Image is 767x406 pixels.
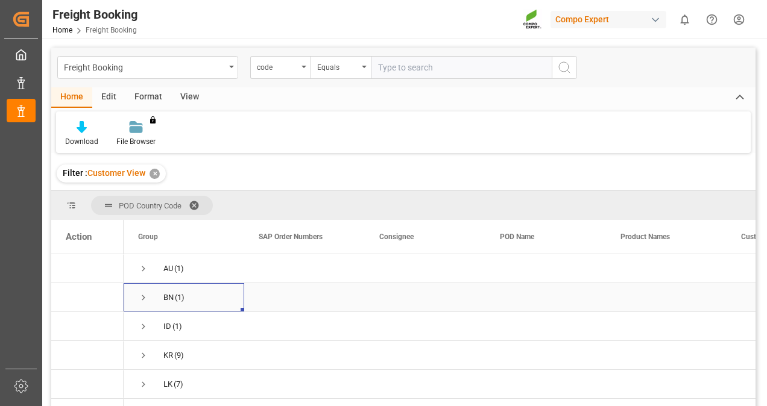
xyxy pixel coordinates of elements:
[138,233,158,241] span: Group
[551,11,666,28] div: Compo Expert
[171,87,208,108] div: View
[259,233,323,241] span: SAP Order Numbers
[379,233,414,241] span: Consignee
[620,233,670,241] span: Product Names
[125,87,171,108] div: Format
[698,6,725,33] button: Help Center
[87,168,145,178] span: Customer View
[51,341,124,370] div: Press SPACE to select this row.
[311,56,371,79] button: open menu
[51,254,124,283] div: Press SPACE to select this row.
[51,87,92,108] div: Home
[92,87,125,108] div: Edit
[523,9,542,30] img: Screenshot%202023-09-29%20at%2010.02.21.png_1712312052.png
[66,231,92,242] div: Action
[163,342,173,369] div: KR
[175,284,185,311] span: (1)
[57,56,238,79] button: open menu
[64,59,225,74] div: Freight Booking
[52,26,72,34] a: Home
[551,8,671,31] button: Compo Expert
[174,255,184,283] span: (1)
[174,370,183,398] span: (7)
[65,136,98,147] div: Download
[51,370,124,399] div: Press SPACE to select this row.
[163,284,174,311] div: BN
[150,169,160,179] div: ✕
[671,6,698,33] button: show 0 new notifications
[257,59,298,73] div: code
[163,313,171,340] div: ID
[119,201,181,210] span: POD Country Code
[163,370,172,398] div: LK
[174,342,184,369] span: (9)
[317,59,358,73] div: Equals
[51,312,124,341] div: Press SPACE to select this row.
[552,56,577,79] button: search button
[52,5,137,23] div: Freight Booking
[63,168,87,178] span: Filter :
[172,313,182,340] span: (1)
[51,283,124,312] div: Press SPACE to select this row.
[371,56,552,79] input: Type to search
[163,255,173,283] div: AU
[500,233,534,241] span: POD Name
[250,56,311,79] button: open menu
